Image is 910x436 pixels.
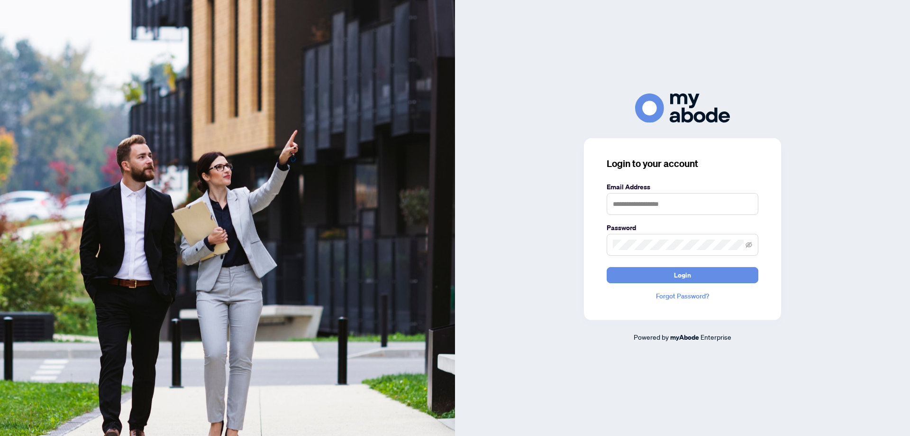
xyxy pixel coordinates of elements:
[634,333,669,341] span: Powered by
[607,267,758,283] button: Login
[746,241,752,248] span: eye-invisible
[607,182,758,192] label: Email Address
[607,157,758,170] h3: Login to your account
[635,93,730,122] img: ma-logo
[701,333,731,341] span: Enterprise
[670,332,699,343] a: myAbode
[607,291,758,301] a: Forgot Password?
[607,223,758,233] label: Password
[674,268,691,283] span: Login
